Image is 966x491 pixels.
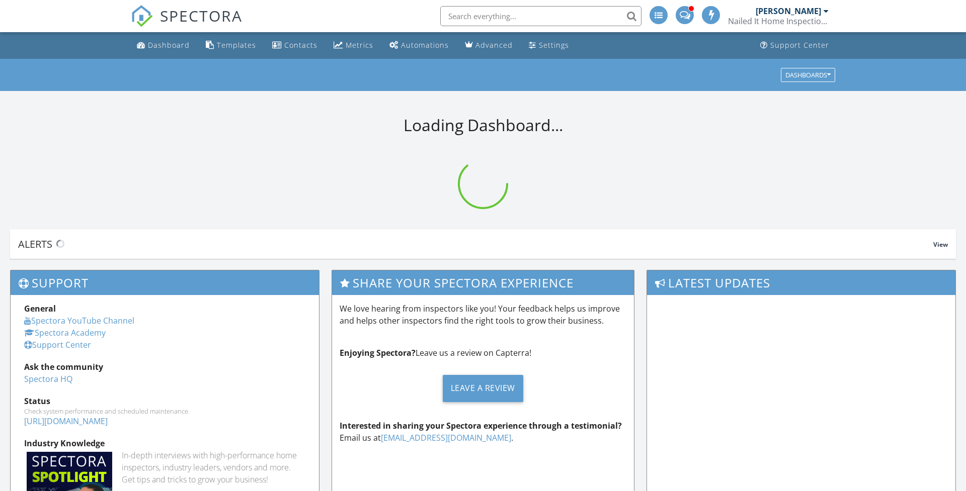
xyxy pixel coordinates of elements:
a: Metrics [330,36,377,55]
div: Support Center [770,40,829,50]
div: Ask the community [24,361,305,373]
a: Spectora Academy [24,327,106,338]
div: Contacts [284,40,317,50]
a: Spectora HQ [24,373,72,384]
div: Advanced [475,40,513,50]
strong: General [24,303,56,314]
div: Leave a Review [443,375,523,402]
a: [URL][DOMAIN_NAME] [24,416,108,427]
a: Leave a Review [340,367,627,410]
a: Support Center [756,36,833,55]
div: Automations [401,40,449,50]
div: Nailed It Home Inspections LLC [728,16,829,26]
a: Support Center [24,339,91,350]
h3: Latest Updates [647,270,955,295]
div: Metrics [346,40,373,50]
div: Dashboards [785,71,831,78]
strong: Interested in sharing your Spectora experience through a testimonial? [340,420,622,431]
input: Search everything... [440,6,641,26]
div: Settings [539,40,569,50]
h3: Share Your Spectora Experience [332,270,634,295]
a: Settings [525,36,573,55]
img: The Best Home Inspection Software - Spectora [131,5,153,27]
strong: Enjoying Spectora? [340,347,416,358]
div: Check system performance and scheduled maintenance. [24,407,305,415]
div: Status [24,395,305,407]
a: Dashboard [133,36,194,55]
div: Industry Knowledge [24,437,305,449]
div: Alerts [18,237,933,251]
p: We love hearing from inspectors like you! Your feedback helps us improve and helps other inspecto... [340,303,627,327]
p: Leave us a review on Capterra! [340,347,627,359]
div: Dashboard [148,40,190,50]
div: In-depth interviews with high-performance home inspectors, industry leaders, vendors and more. Ge... [122,449,305,485]
button: Dashboards [781,68,835,82]
div: [PERSON_NAME] [756,6,821,16]
a: [EMAIL_ADDRESS][DOMAIN_NAME] [381,432,511,443]
a: Spectora YouTube Channel [24,315,134,326]
a: SPECTORA [131,14,243,35]
a: Advanced [461,36,517,55]
a: Templates [202,36,260,55]
h3: Support [11,270,319,295]
p: Email us at . [340,420,627,444]
a: Contacts [268,36,321,55]
span: View [933,240,948,249]
span: SPECTORA [160,5,243,26]
a: Automations (Advanced) [385,36,453,55]
div: Templates [217,40,256,50]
